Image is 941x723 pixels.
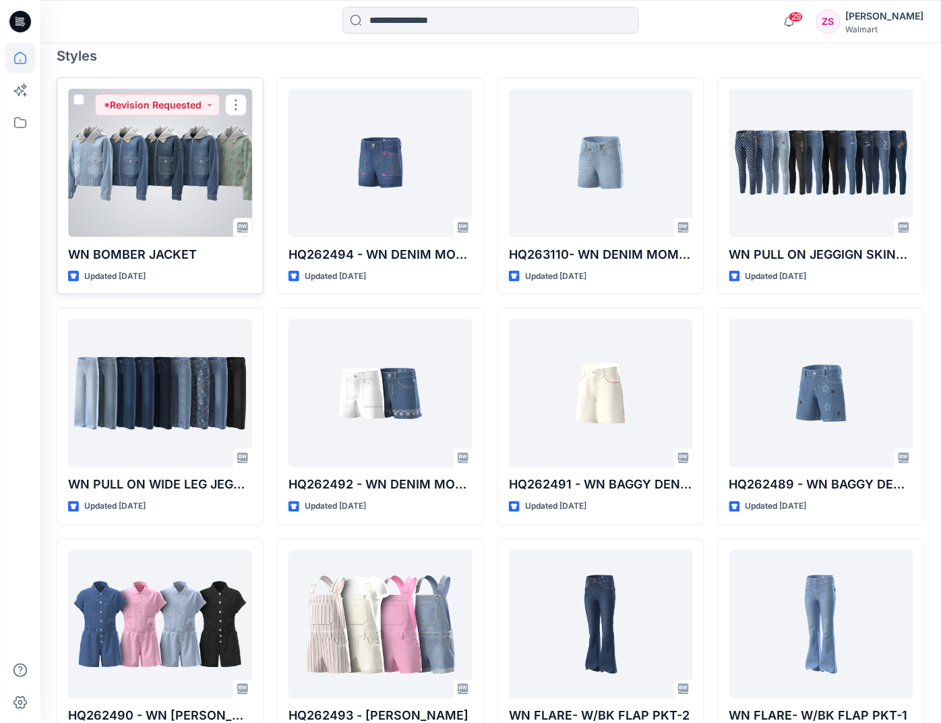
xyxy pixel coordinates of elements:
[789,11,803,22] span: 29
[289,551,473,699] a: HQ262493 - SHORTALL
[509,319,693,468] a: HQ262491 - WN BAGGY DENIM SHORTS
[84,270,146,284] p: Updated [DATE]
[305,270,366,284] p: Updated [DATE]
[729,319,913,468] a: HQ262489 - WN BAGGY DENIM SHORTS
[729,89,913,237] a: WN PULL ON JEGGIGN SKINNY
[509,551,693,699] a: WN FLARE- W/BK FLAP PKT-2
[525,500,586,514] p: Updated [DATE]
[509,476,693,495] p: HQ262491 - WN BAGGY DENIM SHORTS
[509,89,693,237] a: HQ263110- WN DENIM MOM CROSS FLY
[289,476,473,495] p: HQ262492 - WN DENIM MOM SHORTS
[746,500,807,514] p: Updated [DATE]
[729,245,913,264] p: WN PULL ON JEGGIGN SKINNY
[84,500,146,514] p: Updated [DATE]
[57,48,925,64] h4: Styles
[525,270,586,284] p: Updated [DATE]
[68,476,252,495] p: WN PULL ON WIDE LEG JEGGING
[746,270,807,284] p: Updated [DATE]
[289,245,473,264] p: HQ262494 - WN DENIM MOM SHORTS
[68,551,252,699] a: HQ262490 - WN DENIM ROMPER
[846,24,924,34] div: Walmart
[846,8,924,24] div: [PERSON_NAME]
[68,89,252,237] a: WN BOMBER JACKET
[305,500,366,514] p: Updated [DATE]
[729,551,913,699] a: WN FLARE- W/BK FLAP PKT-1
[68,319,252,468] a: WN PULL ON WIDE LEG JEGGING
[68,245,252,264] p: WN BOMBER JACKET
[289,319,473,468] a: HQ262492 - WN DENIM MOM SHORTS
[289,89,473,237] a: HQ262494 - WN DENIM MOM SHORTS
[509,245,693,264] p: HQ263110- WN DENIM MOM CROSS FLY
[816,9,841,34] div: ZS
[729,476,913,495] p: HQ262489 - WN BAGGY DENIM SHORTS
